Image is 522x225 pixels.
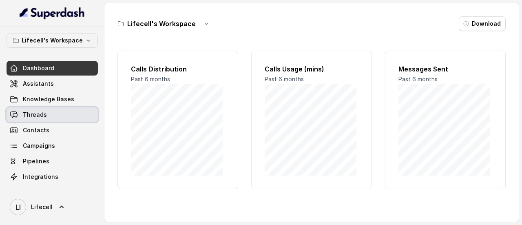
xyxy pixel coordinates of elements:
a: Campaigns [7,138,98,153]
a: API Settings [7,185,98,200]
span: Lifecell [31,203,53,211]
span: Assistants [23,80,54,88]
span: Pipelines [23,157,49,165]
span: Knowledge Bases [23,95,74,103]
img: light.svg [20,7,85,20]
button: Download [459,16,506,31]
h3: Lifecell's Workspace [127,19,196,29]
span: Past 6 months [398,76,438,82]
p: Lifecell's Workspace [22,36,83,45]
span: Integrations [23,173,58,181]
a: Integrations [7,169,98,184]
span: Contacts [23,126,49,134]
span: Campaigns [23,142,55,150]
a: Knowledge Bases [7,92,98,107]
button: Lifecell's Workspace [7,33,98,48]
h2: Calls Usage (mins) [265,64,358,74]
a: Dashboard [7,61,98,76]
h2: Calls Distribution [131,64,225,74]
a: Contacts [7,123,98,138]
h2: Messages Sent [398,64,492,74]
text: LI [15,203,21,212]
span: Threads [23,111,47,119]
span: Past 6 months [131,76,170,82]
span: Past 6 months [265,76,304,82]
a: Lifecell [7,196,98,218]
a: Threads [7,107,98,122]
span: Dashboard [23,64,54,72]
span: API Settings [23,188,58,196]
a: Assistants [7,76,98,91]
a: Pipelines [7,154,98,169]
